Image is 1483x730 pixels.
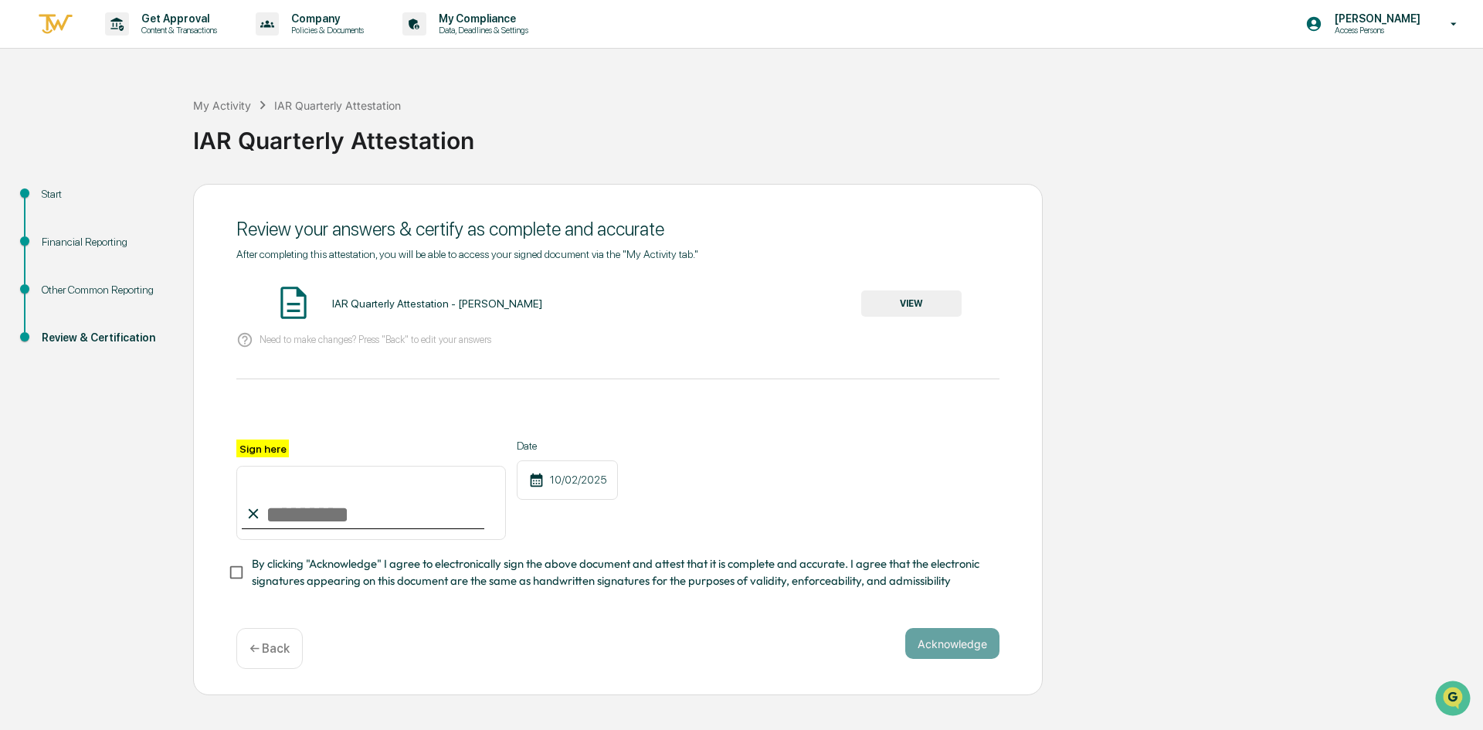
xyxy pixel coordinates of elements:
img: Document Icon [274,284,313,322]
p: Access Persons [1322,25,1428,36]
span: By clicking "Acknowledge" I agree to electronically sign the above document and attest that it is... [252,555,987,590]
label: Sign here [236,440,289,457]
a: 🔎Data Lookup [9,218,104,246]
p: Need to make changes? Press "Back" to edit your answers [260,334,491,345]
p: Data, Deadlines & Settings [426,25,536,36]
iframe: Open customer support [1434,679,1475,721]
div: IAR Quarterly Attestation - [PERSON_NAME] [332,297,542,310]
button: Start new chat [263,123,281,141]
p: My Compliance [426,12,536,25]
p: ← Back [249,641,290,656]
div: 🔎 [15,226,28,238]
div: Review your answers & certify as complete and accurate [236,218,999,240]
img: logo [37,12,74,37]
img: 1746055101610-c473b297-6a78-478c-a979-82029cc54cd1 [15,118,43,146]
div: Start new chat [53,118,253,134]
a: Powered byPylon [109,261,187,273]
label: Date [517,440,618,452]
div: 🖐️ [15,196,28,209]
span: Data Lookup [31,224,97,239]
div: We're offline, we'll be back soon [53,134,202,146]
div: 10/02/2025 [517,460,618,500]
p: Content & Transactions [129,25,225,36]
div: My Activity [193,99,251,112]
div: Review & Certification [42,330,168,346]
p: Company [279,12,372,25]
a: 🖐️Preclearance [9,188,106,216]
div: Other Common Reporting [42,282,168,298]
span: Pylon [154,262,187,273]
div: Financial Reporting [42,234,168,250]
p: How can we help? [15,32,281,57]
p: Policies & Documents [279,25,372,36]
div: 🗄️ [112,196,124,209]
a: 🗄️Attestations [106,188,198,216]
p: [PERSON_NAME] [1322,12,1428,25]
span: After completing this attestation, you will be able to access your signed document via the "My Ac... [236,248,698,260]
div: Start [42,186,168,202]
div: IAR Quarterly Attestation [274,99,401,112]
span: Attestations [127,195,192,210]
span: Preclearance [31,195,100,210]
button: Acknowledge [905,628,999,659]
button: VIEW [861,290,962,317]
p: Get Approval [129,12,225,25]
div: IAR Quarterly Attestation [193,114,1475,154]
